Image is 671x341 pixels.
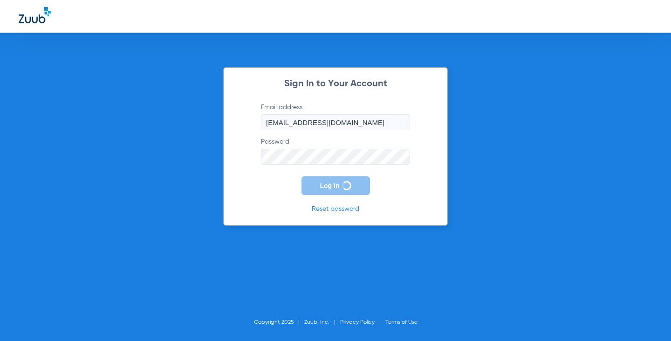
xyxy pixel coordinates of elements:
label: Password [261,137,410,165]
label: Email address [261,103,410,130]
img: Zuub Logo [19,7,51,23]
input: Email address [261,114,410,130]
span: Log In [320,182,340,189]
button: Log In [301,176,370,195]
a: Terms of Use [385,320,418,325]
h2: Sign In to Your Account [247,79,424,89]
a: Reset password [312,206,359,212]
a: Privacy Policy [340,320,375,325]
input: Password [261,149,410,165]
li: Zuub, Inc. [304,318,340,327]
li: Copyright 2025 [254,318,304,327]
